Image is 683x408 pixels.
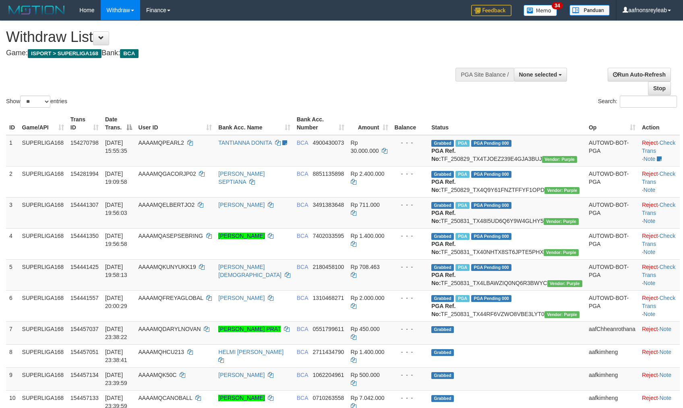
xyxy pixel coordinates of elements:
td: SUPERLIGA168 [19,344,67,367]
td: TF_250831_TX40NHTX8ST6JPTE5PHX [428,228,586,259]
span: 154457051 [70,349,99,355]
span: Grabbed [431,395,454,402]
td: SUPERLIGA168 [19,197,67,228]
td: aafkimheng [586,344,639,367]
td: · · [639,135,680,167]
span: Grabbed [431,140,454,147]
a: Note [644,280,656,286]
span: BCA [297,326,308,332]
a: [PERSON_NAME] SEPTIANA [218,171,265,185]
span: BCA [297,139,308,146]
span: 154281994 [70,171,99,177]
td: · · [639,228,680,259]
span: Grabbed [431,171,454,178]
label: Show entries [6,96,67,108]
span: Copy 1310468271 to clipboard [313,295,344,301]
div: - - - [395,394,425,402]
span: PGA Pending [471,140,511,147]
a: Stop [648,81,671,95]
b: PGA Ref. No: [431,179,455,193]
span: Grabbed [431,233,454,240]
div: - - - [395,201,425,209]
a: Reject [642,295,658,301]
label: Search: [598,96,677,108]
span: AAAAMQPEARL2 [139,139,184,146]
th: Action [639,112,680,135]
span: AAAAMQDARYLNOVAN [139,326,201,332]
td: 6 [6,290,19,321]
a: HELMI [PERSON_NAME] [218,349,284,355]
select: Showentries [20,96,50,108]
a: Note [644,249,656,255]
th: Trans ID: activate to sort column ascending [67,112,102,135]
span: Copy 7402033595 to clipboard [313,233,344,239]
td: AUTOWD-BOT-PGA [586,135,639,167]
td: · · [639,166,680,197]
a: [PERSON_NAME][DEMOGRAPHIC_DATA] [218,264,281,278]
a: Reject [642,395,658,401]
span: AAAAMQHCU213 [139,349,184,355]
div: - - - [395,170,425,178]
img: Button%20Memo.svg [524,5,557,16]
span: Vendor URL: https://trx4.1velocity.biz [544,311,580,318]
span: Copy 1062204961 to clipboard [313,372,344,378]
div: - - - [395,371,425,379]
span: Vendor URL: https://trx4.1velocity.biz [544,218,579,225]
th: Bank Acc. Number: activate to sort column ascending [294,112,348,135]
span: [DATE] 19:58:13 [105,264,127,278]
td: · · [639,197,680,228]
b: PGA Ref. No: [431,241,455,255]
a: Note [644,311,656,317]
span: PGA Pending [471,202,511,209]
th: Amount: activate to sort column ascending [348,112,391,135]
th: Status [428,112,586,135]
td: SUPERLIGA168 [19,290,67,321]
span: Grabbed [431,372,454,379]
span: Rp 708.463 [351,264,380,270]
span: Copy 2180458100 to clipboard [313,264,344,270]
span: Rp 1.400.000 [351,233,385,239]
a: [PERSON_NAME] [218,395,265,401]
td: 9 [6,367,19,390]
a: Reject [642,139,658,146]
span: AAAAMQGACORJP02 [139,171,196,177]
a: Note [659,395,671,401]
a: Reject [642,326,658,332]
a: Check Trans [642,233,675,247]
td: SUPERLIGA168 [19,228,67,259]
td: · · [639,290,680,321]
td: AUTOWD-BOT-PGA [586,166,639,197]
button: None selected [514,68,567,81]
span: Grabbed [431,349,454,356]
a: Run Auto-Refresh [608,68,671,81]
th: Balance [391,112,428,135]
span: 154270798 [70,139,99,146]
span: Grabbed [431,326,454,333]
th: Date Trans.: activate to sort column descending [102,112,135,135]
a: Reject [642,349,658,355]
th: Game/API: activate to sort column ascending [19,112,67,135]
td: 5 [6,259,19,290]
span: Marked by aafsoycanthlai [455,202,470,209]
span: BCA [297,264,308,270]
span: 154441425 [70,264,99,270]
b: PGA Ref. No: [431,272,455,286]
span: BCA [297,295,308,301]
a: Check Trans [642,295,675,309]
span: Marked by aafsoycanthlai [455,295,470,302]
span: ISPORT > SUPERLIGA168 [28,49,101,58]
span: [DATE] 20:00:29 [105,295,127,309]
span: Grabbed [431,264,454,271]
div: PGA Site Balance / [455,68,513,81]
a: Reject [642,372,658,378]
td: 8 [6,344,19,367]
span: 154441350 [70,233,99,239]
td: AUTOWD-BOT-PGA [586,290,639,321]
span: BCA [297,171,308,177]
span: Copy 0710263558 to clipboard [313,395,344,401]
div: - - - [395,325,425,333]
h4: Game: Bank: [6,49,447,57]
span: PGA Pending [471,264,511,271]
span: PGA Pending [471,233,511,240]
td: SUPERLIGA168 [19,321,67,344]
